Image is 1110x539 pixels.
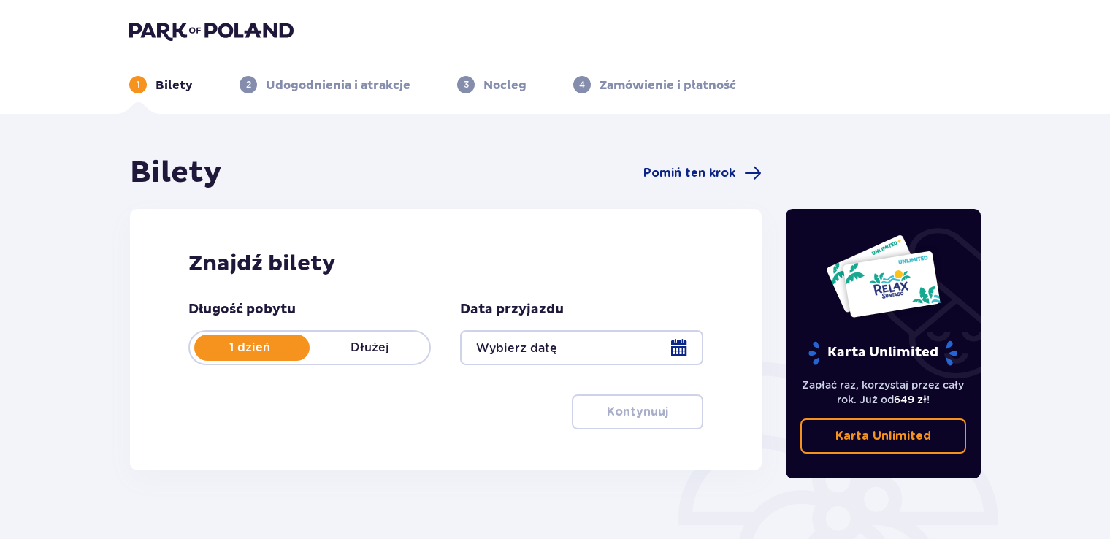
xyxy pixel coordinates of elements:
p: 1 [137,78,140,91]
p: 4 [579,78,585,91]
p: Kontynuuj [607,404,668,420]
h2: Znajdź bilety [188,250,703,278]
a: Karta Unlimited [800,418,967,454]
span: 649 zł [894,394,927,405]
p: Dłużej [310,340,429,356]
p: Data przyjazdu [460,301,564,318]
h1: Bilety [130,155,222,191]
p: Długość pobytu [188,301,296,318]
p: Bilety [156,77,193,93]
p: Zamówienie i płatność [600,77,736,93]
p: Zapłać raz, korzystaj przez cały rok. Już od ! [800,378,967,407]
p: 2 [246,78,251,91]
p: 1 dzień [190,340,310,356]
span: Pomiń ten krok [643,165,735,181]
img: Park of Poland logo [129,20,294,41]
p: Karta Unlimited [807,340,959,366]
p: Karta Unlimited [835,428,931,444]
button: Kontynuuj [572,394,703,429]
p: Udogodnienia i atrakcje [266,77,410,93]
p: Nocleg [483,77,527,93]
p: 3 [464,78,469,91]
a: Pomiń ten krok [643,164,762,182]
